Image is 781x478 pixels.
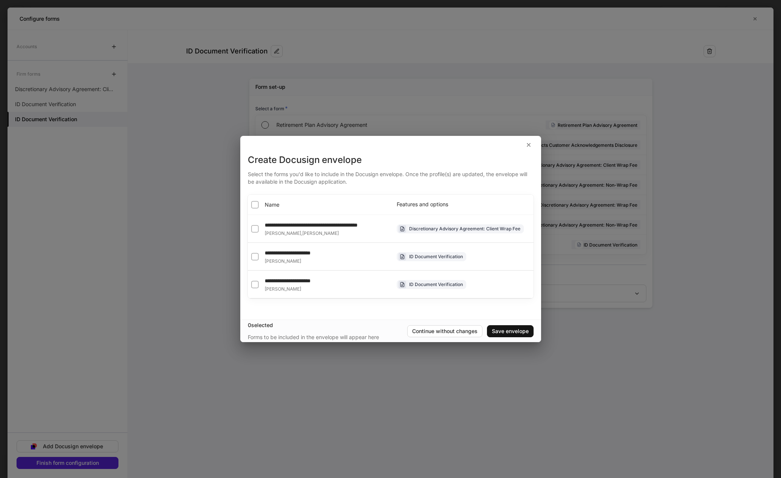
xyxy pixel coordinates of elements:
[302,230,339,236] span: [PERSON_NAME]
[492,329,529,334] div: Save envelope
[407,325,482,337] button: Continue without changes
[265,201,279,209] span: Name
[248,154,534,166] div: Create Docusign envelope
[248,321,407,329] div: 0 selected
[265,258,301,264] span: [PERSON_NAME]
[248,333,379,341] div: Forms to be included in the envelope will appear here
[265,230,339,236] div: ,
[409,225,520,232] div: Discretionary Advisory Agreement: Client Wrap Fee
[391,195,534,215] th: Features and options
[265,286,301,292] span: [PERSON_NAME]
[248,166,534,186] div: Select the forms you'd like to include in the Docusign envelope. Once the profile(s) are updated,...
[487,325,534,337] button: Save envelope
[409,281,463,288] div: ID Document Verification
[265,230,301,236] span: [PERSON_NAME]
[409,253,463,260] div: ID Document Verification
[412,329,478,334] div: Continue without changes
